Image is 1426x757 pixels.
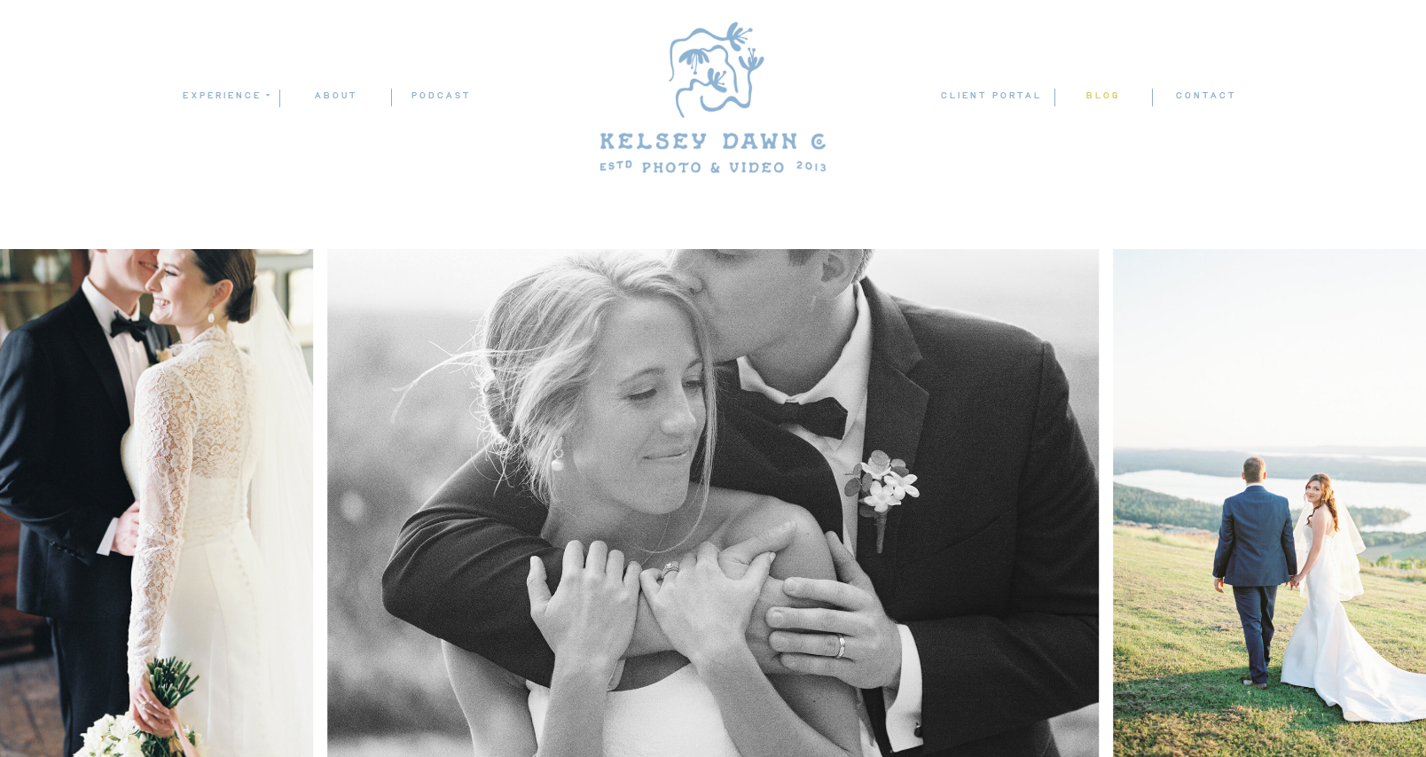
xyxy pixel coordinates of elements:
a: podcast [392,88,490,105]
a: contact [1175,88,1237,105]
a: blog [1054,88,1151,105]
a: ABOUT [280,88,391,105]
a: experience [182,88,268,104]
a: client portal [940,88,1046,106]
